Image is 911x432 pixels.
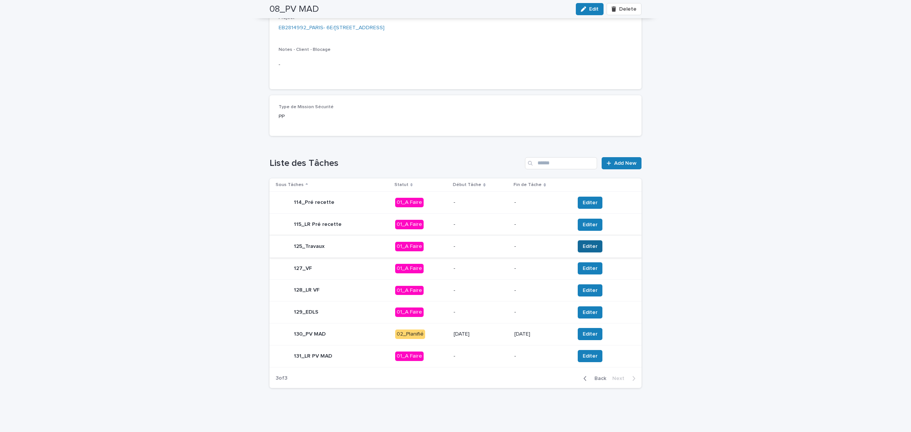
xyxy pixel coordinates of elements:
p: - [514,221,568,228]
p: 127_VF [294,265,312,272]
p: [DATE] [514,331,568,337]
p: 130_PV MAD [294,331,326,337]
tr: 127_VF01_A Faire--Editer [270,257,641,279]
p: - [279,61,632,69]
span: Editer [583,243,597,250]
div: 01_A Faire [395,198,424,207]
p: Statut [394,181,408,189]
p: - [514,199,568,206]
span: Editer [583,330,597,338]
span: Editer [583,352,597,360]
div: 01_A Faire [395,286,424,295]
span: Editer [583,309,597,316]
p: - [514,287,568,294]
button: Next [609,375,641,382]
button: Editer [578,240,602,252]
span: Editer [583,287,597,294]
button: Edit [576,3,604,15]
span: Delete [619,6,637,12]
p: - [454,309,508,315]
tr: 125_Travaux01_A Faire--Editer [270,235,641,257]
tr: 115_LR Pré recette01_A Faire--Editer [270,214,641,236]
p: Sous Tâches [276,181,304,189]
button: Editer [578,197,602,209]
p: - [454,287,508,294]
span: Add New [614,161,637,166]
p: 131_LR PV MAD [294,353,332,359]
p: 128_LR VF [294,287,320,293]
p: - [454,353,508,359]
span: Notes - Client - Blocage [279,47,331,52]
span: Back [590,376,606,381]
p: - [514,265,568,272]
div: 01_A Faire [395,242,424,251]
a: Add New [602,157,641,169]
p: - [514,353,568,359]
tr: 131_LR PV MAD01_A Faire--Editer [270,345,641,367]
div: 02_Planifié [395,330,425,339]
span: Editer [583,199,597,207]
button: Delete [607,3,641,15]
h2: 08_PV MAD [270,4,319,15]
p: PP [279,113,391,121]
p: Début Tâche [453,181,481,189]
button: Editer [578,262,602,274]
span: Editer [583,221,597,229]
p: - [454,243,508,250]
button: Editer [578,328,602,340]
div: 01_A Faire [395,220,424,229]
p: 129_EDLS [294,309,318,315]
p: 125_Travaux [294,243,325,250]
button: Editer [578,306,602,318]
button: Editer [578,284,602,296]
span: Type de Mission Sécurité [279,105,334,109]
p: 115_LR Pré recette [294,221,342,228]
button: Back [577,375,609,382]
button: Editer [578,350,602,362]
p: - [454,265,508,272]
input: Search [525,157,597,169]
tr: 129_EDLS01_A Faire--Editer [270,301,641,323]
div: 01_A Faire [395,307,424,317]
p: - [514,243,568,250]
tr: 128_LR VF01_A Faire--Editer [270,279,641,301]
p: - [454,199,508,206]
p: - [514,309,568,315]
tr: 130_PV MAD02_Planifié[DATE][DATE]Editer [270,323,641,345]
span: Next [612,376,629,381]
span: Edit [589,6,599,12]
span: Editer [583,265,597,272]
p: 114_Pré recette [294,199,334,206]
button: Editer [578,219,602,231]
a: EB2814992_PARIS- 6E/[STREET_ADDRESS] [279,24,385,32]
p: Fin de Tâche [514,181,542,189]
p: - [454,221,508,228]
div: 01_A Faire [395,352,424,361]
p: [DATE] [454,331,508,337]
div: 01_A Faire [395,264,424,273]
p: 3 of 3 [270,369,293,388]
h1: Liste des Tâches [270,158,522,169]
tr: 114_Pré recette01_A Faire--Editer [270,192,641,214]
